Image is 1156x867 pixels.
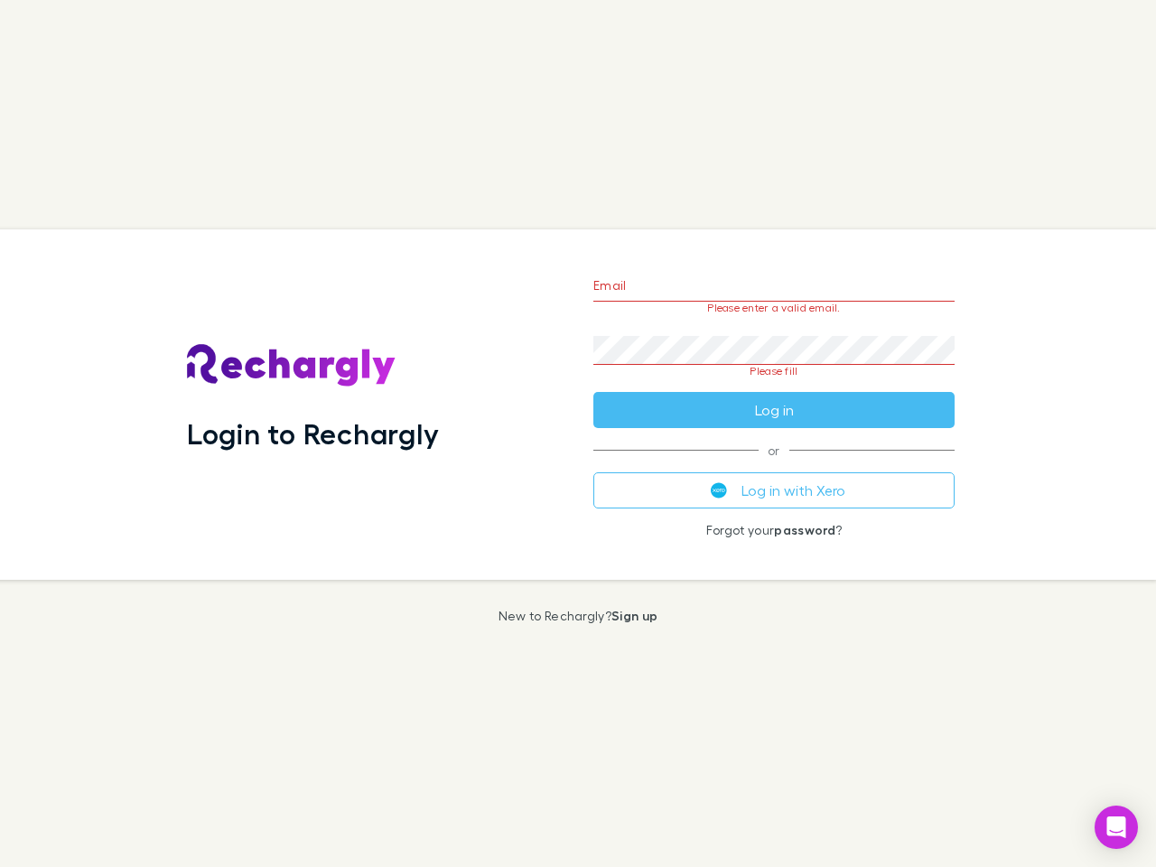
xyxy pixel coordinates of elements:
p: Please fill [593,365,955,378]
div: Open Intercom Messenger [1095,806,1138,849]
a: password [774,522,835,537]
a: Sign up [611,608,657,623]
p: Forgot your ? [593,523,955,537]
img: Xero's logo [711,482,727,499]
button: Log in with Xero [593,472,955,508]
p: Please enter a valid email. [593,302,955,314]
p: New to Rechargly? [499,609,658,623]
h1: Login to Rechargly [187,416,439,451]
span: or [593,450,955,451]
img: Rechargly's Logo [187,344,396,387]
button: Log in [593,392,955,428]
